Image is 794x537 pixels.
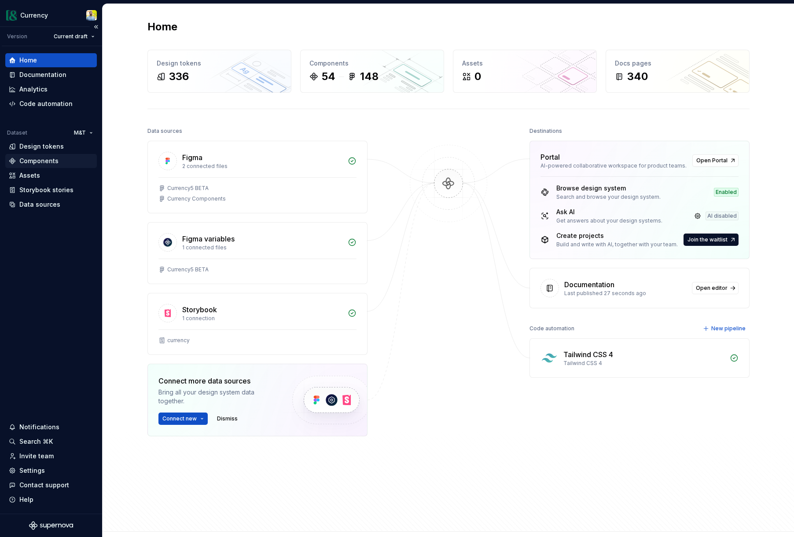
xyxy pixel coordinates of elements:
[19,200,60,209] div: Data sources
[147,293,368,355] a: Storybook1 connectioncurrency
[714,188,739,197] div: Enabled
[158,376,277,386] div: Connect more data sources
[19,171,40,180] div: Assets
[564,279,614,290] div: Documentation
[309,59,435,68] div: Components
[19,466,45,475] div: Settings
[19,452,54,460] div: Invite team
[217,415,238,422] span: Dismiss
[563,349,613,360] div: Tailwind CSS 4
[556,231,678,240] div: Create projects
[147,50,291,93] a: Design tokens336
[627,69,648,84] div: 340
[19,495,33,504] div: Help
[556,184,661,193] div: Browse design system
[29,521,73,530] svg: Supernova Logo
[563,360,724,367] div: Tailwind CSS 4
[157,59,282,68] div: Design tokens
[74,129,86,136] span: M&T
[540,152,560,162] div: Portal
[167,185,209,192] div: Currency5 BETA
[615,59,740,68] div: Docs pages
[167,266,209,273] div: Currency5 BETA
[556,208,662,216] div: Ask AI
[19,70,66,79] div: Documentation
[556,241,678,248] div: Build and write with AI, together with your team.
[19,85,48,94] div: Analytics
[556,217,662,224] div: Get answers about your design systems.
[19,186,74,194] div: Storybook stories
[700,322,750,335] button: New pipeline
[147,20,177,34] h2: Home
[5,420,97,434] button: Notifications
[692,154,739,167] a: Open Portal
[540,162,687,169] div: AI-powered collaborative workspace for product teams.
[147,141,368,213] a: Figma2 connected filesCurrency5 BETACurrency Components
[19,142,64,151] div: Design tokens
[5,68,97,82] a: Documentation
[70,127,97,139] button: M&T
[158,388,277,405] div: Bring all your design system data together.
[182,244,342,251] div: 1 connected files
[529,322,574,335] div: Code automation
[167,337,190,344] div: currency
[5,197,97,212] a: Data sources
[2,6,100,25] button: CurrencyPatrick
[687,236,728,243] span: Join the waitlist
[54,33,88,40] span: Current draft
[5,493,97,507] button: Help
[453,50,597,93] a: Assets0
[462,59,588,68] div: Assets
[5,154,97,168] a: Components
[90,21,102,33] button: Collapse sidebar
[86,10,97,21] img: Patrick
[5,53,97,67] a: Home
[692,282,739,294] a: Open editor
[182,152,202,163] div: Figma
[5,183,97,197] a: Storybook stories
[19,437,53,446] div: Search ⌘K
[696,285,728,292] span: Open editor
[564,290,687,297] div: Last published 27 seconds ago
[5,449,97,463] a: Invite team
[169,69,189,84] div: 336
[5,478,97,492] button: Contact support
[5,435,97,449] button: Search ⌘K
[147,222,368,284] a: Figma variables1 connected filesCurrency5 BETA
[300,50,444,93] a: Components54148
[182,315,342,322] div: 1 connection
[50,30,99,43] button: Current draft
[213,413,242,425] button: Dismiss
[696,157,728,164] span: Open Portal
[606,50,750,93] a: Docs pages340
[5,82,97,96] a: Analytics
[19,56,37,65] div: Home
[5,168,97,183] a: Assets
[529,125,562,137] div: Destinations
[182,163,342,170] div: 2 connected files
[19,157,59,165] div: Components
[167,195,226,202] div: Currency Components
[5,97,97,111] a: Code automation
[147,125,182,137] div: Data sources
[360,69,379,84] div: 148
[182,234,235,244] div: Figma variables
[474,69,481,84] div: 0
[5,464,97,478] a: Settings
[322,69,335,84] div: 54
[20,11,48,20] div: Currency
[706,212,739,220] div: AI disabled
[711,325,746,332] span: New pipeline
[556,194,661,201] div: Search and browse your design system.
[19,423,59,431] div: Notifications
[6,10,17,21] img: 77b064d8-59cc-4dbd-8929-60c45737814c.png
[7,129,27,136] div: Dataset
[684,234,739,246] button: Join the waitlist
[5,139,97,153] a: Design tokens
[158,413,208,425] button: Connect new
[19,99,73,108] div: Code automation
[182,304,217,315] div: Storybook
[7,33,27,40] div: Version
